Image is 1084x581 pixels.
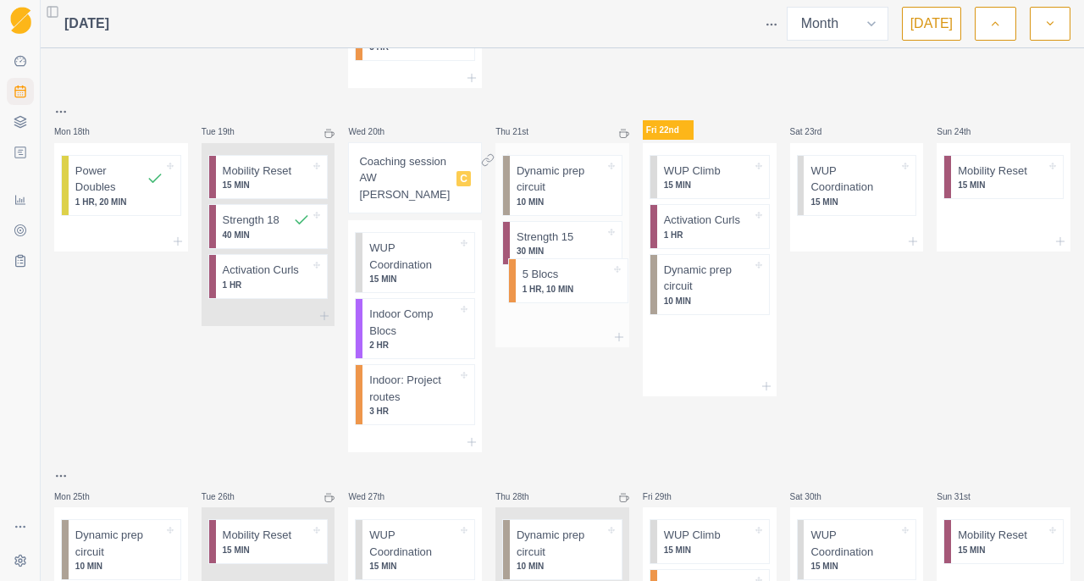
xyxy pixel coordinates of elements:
[495,490,546,503] p: Thu 28th
[54,125,105,138] p: Mon 18th
[7,547,34,574] button: Settings
[348,125,399,138] p: Wed 20th
[10,7,31,35] img: Logo
[937,125,987,138] p: Sun 24th
[643,490,694,503] p: Fri 29th
[54,490,105,503] p: Mon 25th
[937,490,987,503] p: Sun 31st
[64,14,109,34] span: [DATE]
[202,490,252,503] p: Tue 26th
[902,7,961,41] button: [DATE]
[7,7,34,34] a: Logo
[348,490,399,503] p: Wed 27th
[643,120,694,140] p: Fri 22nd
[495,125,546,138] p: Thu 21st
[790,125,841,138] p: Sat 23rd
[790,490,841,503] p: Sat 30th
[202,125,252,138] p: Tue 19th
